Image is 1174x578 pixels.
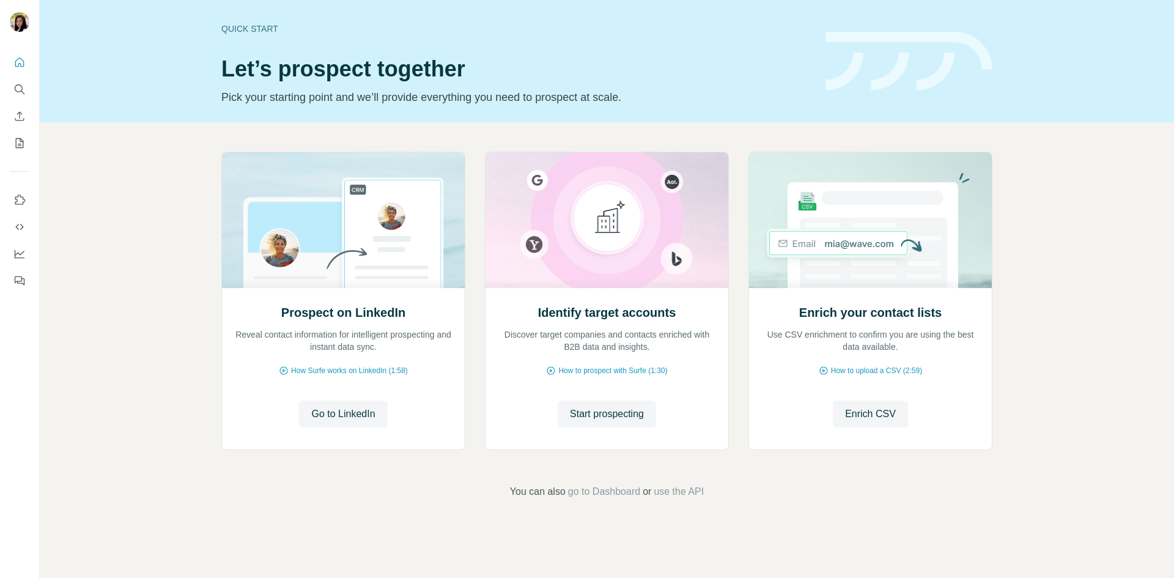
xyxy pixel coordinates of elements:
span: How to prospect with Surfe (1:30) [558,365,667,376]
img: Avatar [10,12,29,32]
button: Enrich CSV [10,105,29,127]
button: Dashboard [10,243,29,265]
button: Quick start [10,51,29,73]
img: Enrich your contact lists [748,152,992,288]
button: go to Dashboard [568,484,640,499]
h1: Let’s prospect together [221,57,811,81]
button: use the API [654,484,704,499]
p: Pick your starting point and we’ll provide everything you need to prospect at scale. [221,89,811,106]
p: Reveal contact information for intelligent prospecting and instant data sync. [234,328,452,353]
button: Use Surfe on LinkedIn [10,189,29,211]
button: Search [10,78,29,100]
img: Identify target accounts [485,152,729,288]
button: Go to LinkedIn [299,401,387,428]
span: How Surfe works on LinkedIn (1:58) [291,365,408,376]
button: Enrich CSV [833,401,908,428]
img: Prospect on LinkedIn [221,152,465,288]
span: Enrich CSV [845,407,896,421]
button: My lists [10,132,29,154]
span: or [643,484,651,499]
img: banner [825,32,992,91]
button: Use Surfe API [10,216,29,238]
div: Quick start [221,23,811,35]
h2: Prospect on LinkedIn [281,304,405,321]
button: Start prospecting [558,401,656,428]
span: Start prospecting [570,407,644,421]
span: You can also [510,484,566,499]
p: Use CSV enrichment to confirm you are using the best data available. [761,328,980,353]
h2: Identify target accounts [538,304,676,321]
button: Feedback [10,270,29,292]
span: How to upload a CSV (2:59) [831,365,922,376]
p: Discover target companies and contacts enriched with B2B data and insights. [498,328,716,353]
h2: Enrich your contact lists [799,304,942,321]
span: Go to LinkedIn [311,407,375,421]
